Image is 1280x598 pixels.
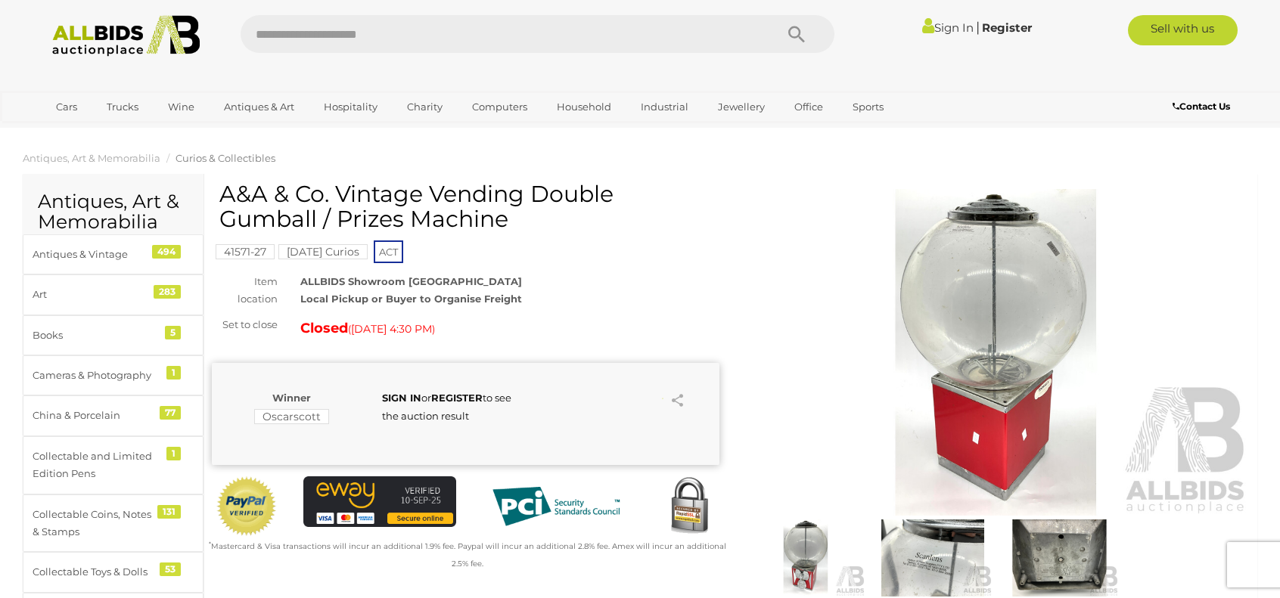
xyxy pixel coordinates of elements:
img: Official PayPal Seal [216,476,278,537]
a: Contact Us [1173,98,1234,115]
div: Set to close [200,316,289,333]
a: Sign In [922,20,974,35]
a: Sports [843,95,893,119]
strong: ALLBIDS Showroom [GEOGRAPHIC_DATA] [300,275,522,287]
img: eWAY Payment Gateway [303,476,456,527]
span: ACT [374,240,403,263]
a: Antiques & Vintage 494 [23,234,203,274]
img: A&A & Co. Vintage Vending Double Gumball / Prizes Machine [873,519,993,596]
span: or to see the auction result [382,392,511,421]
a: Household [547,95,621,119]
div: Item location [200,273,289,308]
a: 41571-27 [216,246,275,258]
img: Allbids.com.au [44,15,208,57]
a: Computers [462,95,537,119]
a: SIGN IN [382,392,421,404]
img: A&A & Co. Vintage Vending Double Gumball / Prizes Machine [742,189,1250,516]
div: 494 [152,245,181,259]
img: A&A & Co. Vintage Vending Double Gumball / Prizes Machine [746,519,865,596]
b: Winner [272,392,311,404]
div: Collectable Coins, Notes & Stamps [33,506,157,541]
img: PCI DSS compliant [480,476,632,537]
button: Search [759,15,834,53]
a: Antiques, Art & Memorabilia [23,152,160,164]
a: Office [784,95,833,119]
div: Collectable Toys & Dolls [33,563,157,581]
a: [GEOGRAPHIC_DATA] [46,119,173,144]
a: Industrial [631,95,698,119]
a: Wine [158,95,204,119]
div: 1 [166,366,181,380]
strong: Closed [300,320,348,336]
a: REGISTER [431,392,483,404]
a: Cameras & Photography 1 [23,355,203,395]
div: Books [33,327,157,344]
div: 1 [166,447,181,460]
div: Art [33,286,157,303]
a: Trucks [97,95,148,119]
div: Collectable and Limited Edition Pens [33,448,157,483]
mark: Oscarscott [254,409,329,424]
a: Collectable and Limited Edition Pens 1 [23,436,203,494]
span: | [976,19,980,36]
strong: Local Pickup or Buyer to Organise Freight [300,293,522,305]
a: Antiques & Art [214,95,304,119]
img: Secured by Rapid SSL [659,476,719,537]
div: 131 [157,505,181,519]
a: Cars [46,95,87,119]
a: Jewellery [708,95,775,119]
h2: Antiques, Art & Memorabilia [38,191,188,233]
li: Watch this item [649,391,664,406]
div: Cameras & Photography [33,367,157,384]
a: Register [982,20,1032,35]
div: China & Porcelain [33,407,157,424]
div: 53 [160,562,181,576]
span: ( ) [348,323,435,335]
img: A&A & Co. Vintage Vending Double Gumball / Prizes Machine [1000,519,1120,596]
b: Contact Us [1173,101,1230,112]
a: Charity [397,95,452,119]
a: Collectable Toys & Dolls 53 [23,552,203,592]
small: Mastercard & Visa transactions will incur an additional 1.9% fee. Paypal will incur an additional... [209,541,726,569]
div: 283 [154,285,181,299]
mark: [DATE] Curios [278,244,368,259]
a: Curios & Collectibles [176,152,275,164]
div: 5 [165,326,181,339]
div: Antiques & Vintage [33,246,157,263]
a: [DATE] Curios [278,246,368,258]
a: China & Porcelain 77 [23,395,203,435]
a: Collectable Coins, Notes & Stamps 131 [23,494,203,553]
h1: A&A & Co. Vintage Vending Double Gumball / Prizes Machine [219,181,716,231]
a: Books 5 [23,315,203,355]
a: Sell with us [1128,15,1238,45]
div: 77 [160,406,181,420]
a: Art 283 [23,274,203,314]
mark: 41571-27 [216,244,275,259]
a: Hospitality [314,95,387,119]
span: [DATE] 4:30 PM [351,322,432,336]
